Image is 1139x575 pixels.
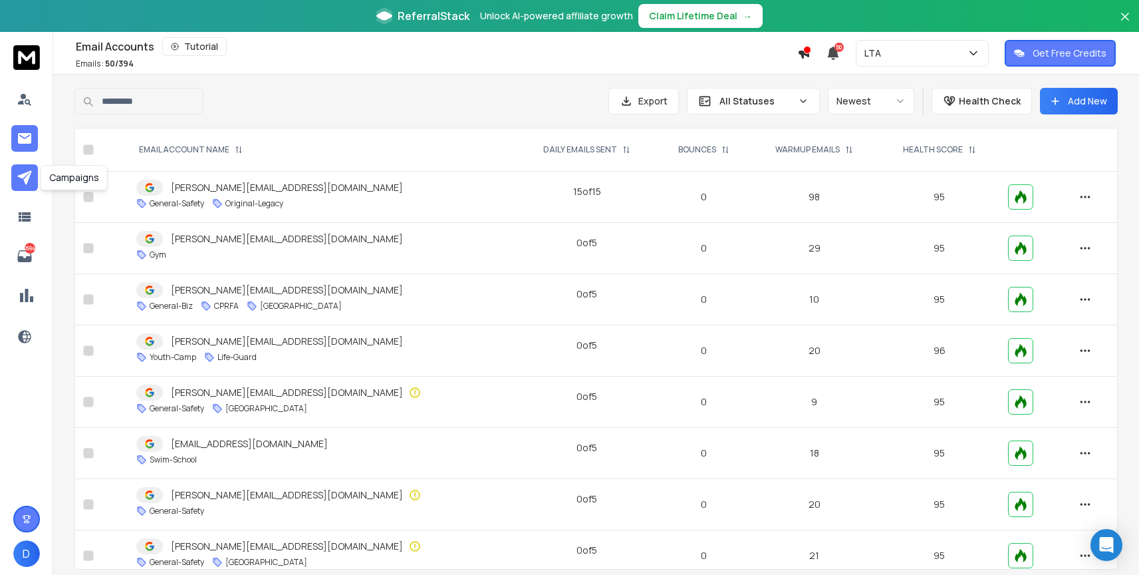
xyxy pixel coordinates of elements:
a: 2694 [11,243,38,270]
p: General-Safety [150,198,204,209]
div: 0 of 5 [576,339,597,352]
p: General-Safety [150,506,204,516]
div: 0 of 5 [576,390,597,403]
p: [PERSON_NAME][EMAIL_ADDRESS][DOMAIN_NAME] [171,335,403,348]
p: [GEOGRAPHIC_DATA] [225,557,307,568]
span: ReferralStack [398,8,469,24]
p: 0 [665,549,743,562]
p: General-Safety [150,403,204,414]
div: EMAIL ACCOUNT NAME [139,144,243,155]
td: 9 [751,377,878,428]
button: Tutorial [162,37,227,56]
div: 0 of 5 [576,492,597,506]
p: 0 [665,293,743,306]
p: WARMUP EMAILS [775,144,840,155]
td: 95 [878,172,1000,223]
p: 0 [665,344,743,357]
button: Close banner [1116,8,1134,40]
div: 0 of 5 [576,544,597,557]
button: Health Check [932,88,1032,114]
td: 95 [878,274,1000,325]
p: 0 [665,498,743,511]
p: 0 [665,395,743,409]
p: [PERSON_NAME][EMAIL_ADDRESS][DOMAIN_NAME] [171,232,403,246]
td: 95 [878,377,1000,428]
p: [PERSON_NAME][EMAIL_ADDRESS][DOMAIN_NAME] [171,181,403,194]
p: [PERSON_NAME][EMAIL_ADDRESS][DOMAIN_NAME] [171,540,403,553]
p: LTA [864,47,886,60]
div: Email Accounts [76,37,797,56]
td: 98 [751,172,878,223]
div: 15 of 15 [573,185,601,198]
td: 10 [751,274,878,325]
td: 18 [751,428,878,479]
button: Newest [828,88,914,114]
button: Add New [1040,88,1118,114]
p: Youth-Camp [150,352,196,363]
p: BOUNCES [678,144,716,155]
td: 96 [878,325,1000,377]
p: All Statuses [719,95,793,108]
p: [PERSON_NAME][EMAIL_ADDRESS][DOMAIN_NAME] [171,386,403,399]
p: [GEOGRAPHIC_DATA] [225,403,307,414]
td: 29 [751,223,878,274]
td: 95 [878,223,1000,274]
p: Get Free Credits [1033,47,1106,60]
div: 0 of 5 [576,287,597,301]
p: CPRFA [214,301,239,311]
div: 0 of 5 [576,441,597,455]
span: 50 / 394 [105,58,134,69]
button: Claim Lifetime Deal→ [638,4,763,28]
button: D [13,540,40,567]
p: [EMAIL_ADDRESS][DOMAIN_NAME] [171,437,328,451]
button: Get Free Credits [1005,40,1116,67]
p: 2694 [25,243,35,254]
td: 20 [751,479,878,530]
p: Gym [150,250,166,260]
p: Emails : [76,59,134,69]
p: DAILY EMAILS SENT [543,144,617,155]
button: Export [608,88,679,114]
p: 0 [665,242,743,255]
td: 20 [751,325,878,377]
p: Original-Legacy [225,198,283,209]
div: Campaigns [41,165,108,190]
div: 0 of 5 [576,236,597,250]
p: Unlock AI-powered affiliate growth [480,9,633,23]
td: 95 [878,428,1000,479]
td: 95 [878,479,1000,530]
p: Swim-School [150,455,197,465]
p: General-Safety [150,557,204,568]
p: 0 [665,447,743,460]
p: [GEOGRAPHIC_DATA] [260,301,342,311]
p: Health Check [959,95,1021,108]
span: 50 [834,43,844,52]
p: Life-Guard [217,352,257,363]
p: 0 [665,190,743,204]
p: HEALTH SCORE [903,144,963,155]
span: → [743,9,752,23]
p: [PERSON_NAME][EMAIL_ADDRESS][DOMAIN_NAME] [171,284,403,297]
div: Open Intercom Messenger [1090,529,1122,561]
p: [PERSON_NAME][EMAIL_ADDRESS][DOMAIN_NAME] [171,488,403,502]
p: General-Biz [150,301,193,311]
